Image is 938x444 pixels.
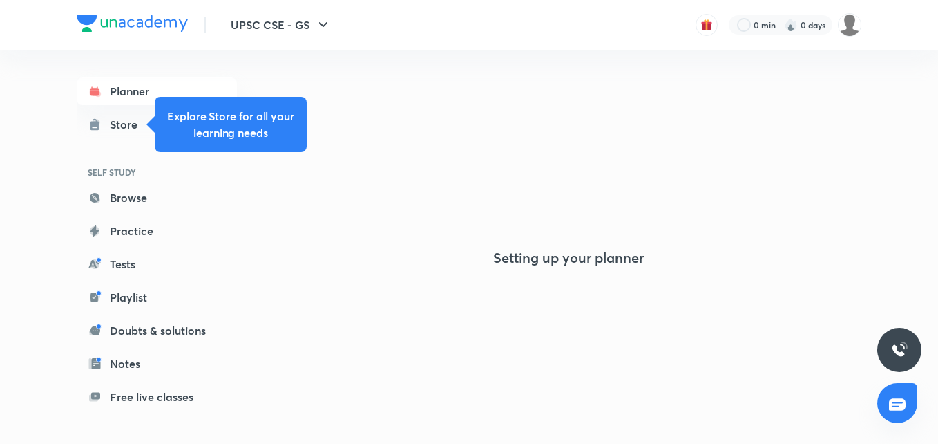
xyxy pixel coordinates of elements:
a: Company Logo [77,15,188,35]
div: Store [110,116,146,133]
img: avatar [700,19,713,31]
a: Browse [77,184,237,212]
a: Notes [77,350,237,378]
img: ttu [891,342,908,358]
a: Playlist [77,284,237,311]
a: Practice [77,217,237,245]
button: UPSC CSE - GS [222,11,340,39]
a: Doubts & solutions [77,317,237,344]
a: Free live classes [77,383,237,411]
a: Store [77,111,237,138]
img: streak [784,18,798,32]
h5: Explore Store for all your learning needs [166,108,296,141]
button: avatar [696,14,718,36]
img: Company Logo [77,15,188,32]
h4: Setting up your planner [493,250,644,266]
img: Deepika Verma [838,13,861,37]
h6: SELF STUDY [77,160,237,184]
a: Tests [77,250,237,278]
a: Planner [77,77,237,105]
